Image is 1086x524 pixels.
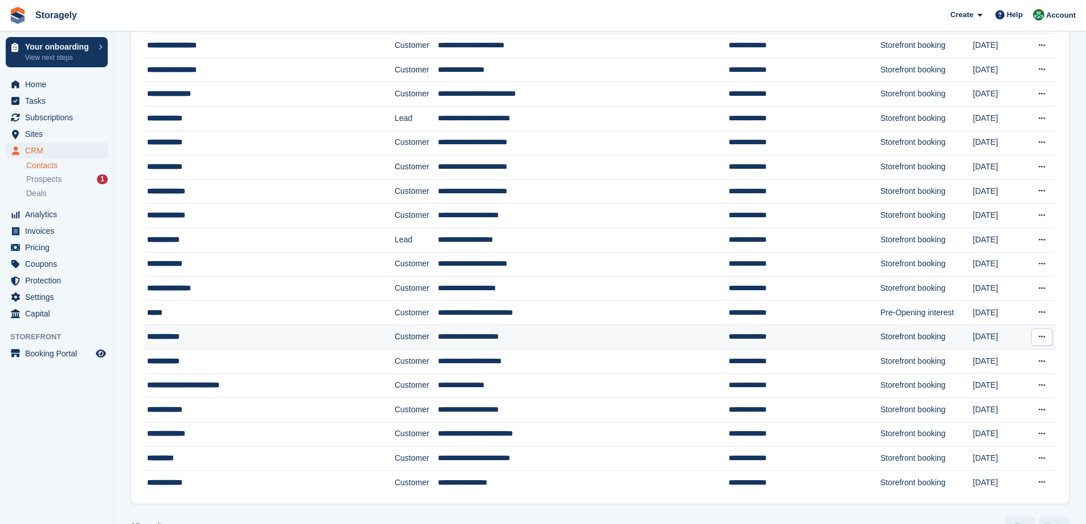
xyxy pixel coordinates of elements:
[25,109,93,125] span: Subscriptions
[880,470,973,494] td: Storefront booking
[973,373,1026,398] td: [DATE]
[6,256,108,272] a: menu
[973,82,1026,107] td: [DATE]
[6,346,108,361] a: menu
[880,179,973,204] td: Storefront booking
[880,131,973,155] td: Storefront booking
[1046,10,1076,21] span: Account
[6,273,108,289] a: menu
[880,82,973,107] td: Storefront booking
[394,373,438,398] td: Customer
[880,277,973,301] td: Storefront booking
[973,58,1026,82] td: [DATE]
[394,422,438,446] td: Customer
[394,470,438,494] td: Customer
[973,106,1026,131] td: [DATE]
[394,252,438,277] td: Customer
[880,373,973,398] td: Storefront booking
[880,34,973,58] td: Storefront booking
[394,228,438,252] td: Lead
[973,252,1026,277] td: [DATE]
[9,7,26,24] img: stora-icon-8386f47178a22dfd0bd8f6a31ec36ba5ce8667c1dd55bd0f319d3a0aa187defe.svg
[25,143,93,159] span: CRM
[394,204,438,228] td: Customer
[950,9,973,21] span: Create
[6,93,108,109] a: menu
[25,223,93,239] span: Invoices
[880,155,973,180] td: Storefront booking
[394,58,438,82] td: Customer
[26,188,47,199] span: Deals
[973,179,1026,204] td: [DATE]
[880,58,973,82] td: Storefront booking
[973,325,1026,350] td: [DATE]
[394,398,438,423] td: Customer
[6,206,108,222] a: menu
[31,6,82,25] a: Storagely
[880,422,973,446] td: Storefront booking
[394,349,438,373] td: Customer
[25,346,93,361] span: Booking Portal
[25,126,93,142] span: Sites
[25,93,93,109] span: Tasks
[1033,9,1044,21] img: Notifications
[1007,9,1023,21] span: Help
[973,470,1026,494] td: [DATE]
[973,422,1026,446] td: [DATE]
[394,446,438,471] td: Customer
[880,204,973,228] td: Storefront booking
[25,52,93,63] p: View next steps
[394,300,438,325] td: Customer
[25,43,93,51] p: Your onboarding
[25,239,93,255] span: Pricing
[394,34,438,58] td: Customer
[6,289,108,305] a: menu
[394,106,438,131] td: Lead
[26,188,108,200] a: Deals
[25,289,93,305] span: Settings
[394,325,438,350] td: Customer
[973,155,1026,180] td: [DATE]
[394,131,438,155] td: Customer
[973,204,1026,228] td: [DATE]
[973,398,1026,423] td: [DATE]
[6,143,108,159] a: menu
[973,277,1026,301] td: [DATE]
[973,34,1026,58] td: [DATE]
[94,347,108,360] a: Preview store
[394,179,438,204] td: Customer
[6,239,108,255] a: menu
[973,300,1026,325] td: [DATE]
[25,256,93,272] span: Coupons
[6,37,108,67] a: Your onboarding View next steps
[6,109,108,125] a: menu
[6,223,108,239] a: menu
[394,155,438,180] td: Customer
[6,76,108,92] a: menu
[973,446,1026,471] td: [DATE]
[880,300,973,325] td: Pre-Opening interest
[880,228,973,252] td: Storefront booking
[880,106,973,131] td: Storefront booking
[880,446,973,471] td: Storefront booking
[25,273,93,289] span: Protection
[880,325,973,350] td: Storefront booking
[880,398,973,423] td: Storefront booking
[6,126,108,142] a: menu
[26,174,62,185] span: Prospects
[880,349,973,373] td: Storefront booking
[973,131,1026,155] td: [DATE]
[10,331,113,343] span: Storefront
[394,277,438,301] td: Customer
[25,76,93,92] span: Home
[25,206,93,222] span: Analytics
[26,173,108,185] a: Prospects 1
[973,349,1026,373] td: [DATE]
[6,306,108,322] a: menu
[880,252,973,277] td: Storefront booking
[973,228,1026,252] td: [DATE]
[26,160,108,171] a: Contacts
[394,82,438,107] td: Customer
[97,174,108,184] div: 1
[25,306,93,322] span: Capital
